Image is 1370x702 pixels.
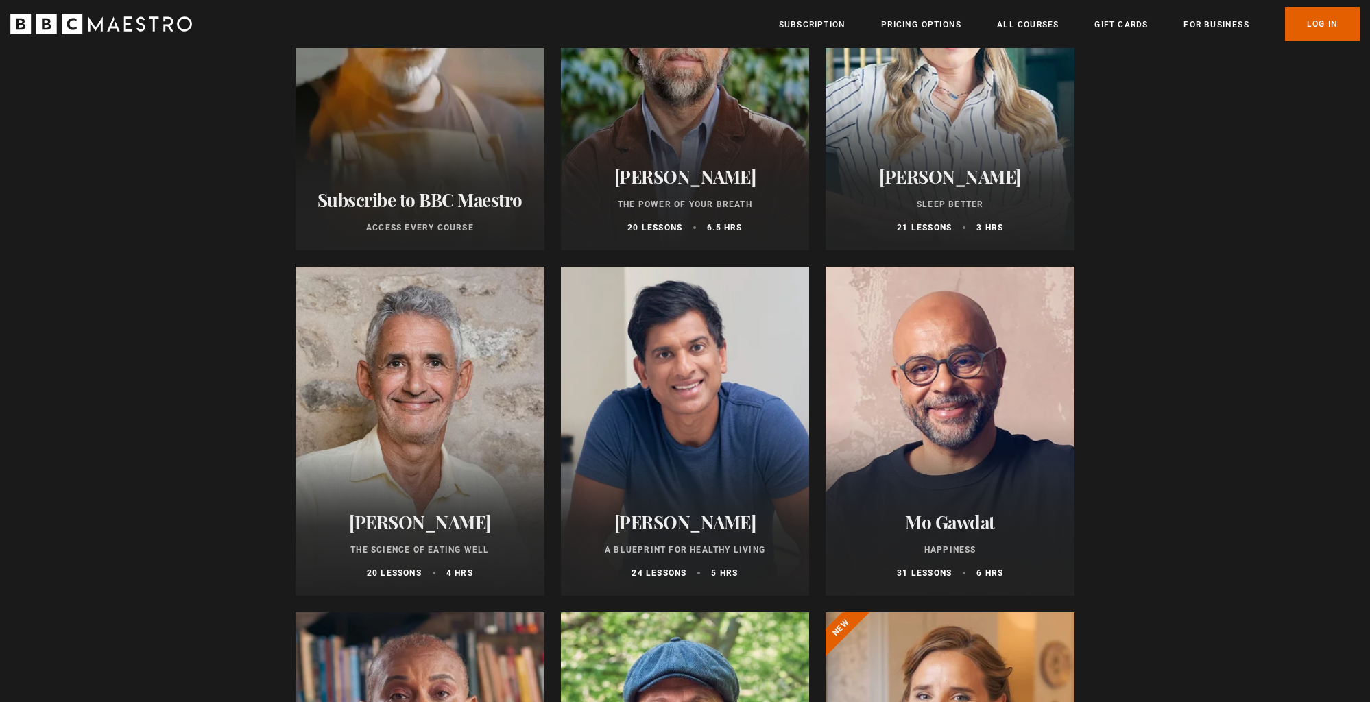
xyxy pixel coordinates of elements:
h2: [PERSON_NAME] [577,166,793,187]
a: [PERSON_NAME] A Blueprint for Healthy Living 24 lessons 5 hrs [561,267,810,596]
a: Subscription [779,18,845,32]
h2: [PERSON_NAME] [842,166,1058,187]
p: 20 lessons [627,221,682,234]
p: 5 hrs [711,567,738,579]
p: 31 lessons [897,567,952,579]
a: Pricing Options [881,18,961,32]
p: 3 hrs [976,221,1003,234]
a: For business [1183,18,1249,32]
p: 20 lessons [367,567,422,579]
nav: Primary [779,7,1360,41]
h2: [PERSON_NAME] [312,511,528,533]
a: Gift Cards [1094,18,1148,32]
svg: BBC Maestro [10,14,192,34]
p: 6.5 hrs [707,221,742,234]
p: 21 lessons [897,221,952,234]
h2: Mo Gawdat [842,511,1058,533]
p: 6 hrs [976,567,1003,579]
a: Mo Gawdat Happiness 31 lessons 6 hrs [826,267,1074,596]
h2: [PERSON_NAME] [577,511,793,533]
a: All Courses [997,18,1059,32]
a: Log In [1285,7,1360,41]
p: 24 lessons [632,567,686,579]
a: [PERSON_NAME] The Science of Eating Well 20 lessons 4 hrs [296,267,544,596]
p: The Power of Your Breath [577,198,793,210]
p: 4 hrs [446,567,473,579]
p: The Science of Eating Well [312,544,528,556]
p: A Blueprint for Healthy Living [577,544,793,556]
p: Happiness [842,544,1058,556]
p: Sleep Better [842,198,1058,210]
